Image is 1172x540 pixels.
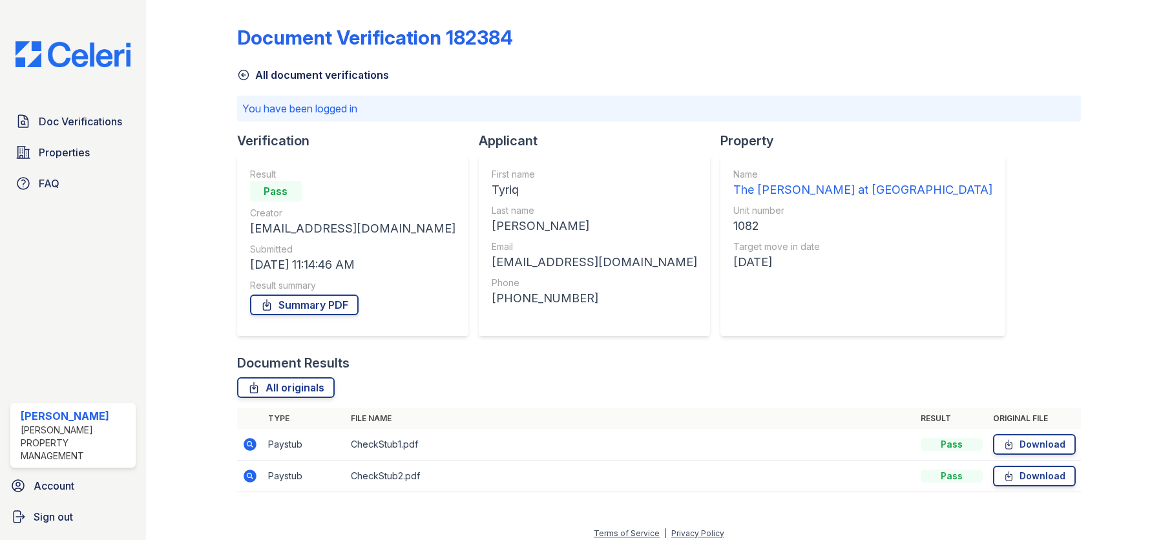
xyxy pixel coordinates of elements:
[263,429,346,461] td: Paystub
[237,26,513,49] div: Document Verification 182384
[346,429,916,461] td: CheckStub1.pdf
[21,408,131,424] div: [PERSON_NAME]
[492,217,697,235] div: [PERSON_NAME]
[921,438,983,451] div: Pass
[733,168,992,199] a: Name The [PERSON_NAME] at [GEOGRAPHIC_DATA]
[5,41,141,67] img: CE_Logo_Blue-a8612792a0a2168367f1c8372b55b34899dd931a85d93a1a3d3e32e68fde9ad4.png
[242,101,1076,116] p: You have been logged in
[921,470,983,483] div: Pass
[39,114,122,129] span: Doc Verifications
[664,528,667,538] div: |
[492,240,697,253] div: Email
[250,243,455,256] div: Submitted
[492,289,697,307] div: [PHONE_NUMBER]
[263,408,346,429] th: Type
[5,473,141,499] a: Account
[988,408,1081,429] th: Original file
[671,528,724,538] a: Privacy Policy
[34,509,73,524] span: Sign out
[10,109,136,134] a: Doc Verifications
[39,145,90,160] span: Properties
[39,176,59,191] span: FAQ
[34,478,74,493] span: Account
[21,424,131,462] div: [PERSON_NAME] Property Management
[346,461,916,492] td: CheckStub2.pdf
[10,171,136,196] a: FAQ
[237,377,335,398] a: All originals
[993,466,1076,486] a: Download
[250,279,455,292] div: Result summary
[733,253,992,271] div: [DATE]
[492,204,697,217] div: Last name
[733,168,992,181] div: Name
[250,220,455,238] div: [EMAIL_ADDRESS][DOMAIN_NAME]
[916,408,988,429] th: Result
[492,181,697,199] div: Tyriq
[237,354,350,372] div: Document Results
[5,504,141,530] a: Sign out
[993,434,1076,455] a: Download
[250,207,455,220] div: Creator
[237,132,479,150] div: Verification
[250,181,302,202] div: Pass
[250,295,359,315] a: Summary PDF
[492,168,697,181] div: First name
[733,240,992,253] div: Target move in date
[594,528,660,538] a: Terms of Service
[733,204,992,217] div: Unit number
[479,132,720,150] div: Applicant
[237,67,389,83] a: All document verifications
[250,256,455,274] div: [DATE] 11:14:46 AM
[10,140,136,165] a: Properties
[250,168,455,181] div: Result
[733,217,992,235] div: 1082
[492,276,697,289] div: Phone
[346,408,916,429] th: File name
[720,132,1016,150] div: Property
[263,461,346,492] td: Paystub
[733,181,992,199] div: The [PERSON_NAME] at [GEOGRAPHIC_DATA]
[492,253,697,271] div: [EMAIL_ADDRESS][DOMAIN_NAME]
